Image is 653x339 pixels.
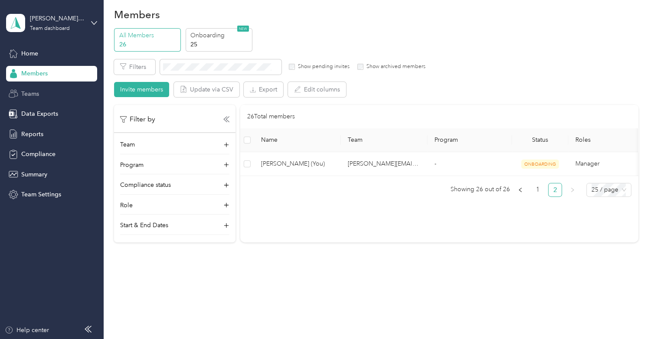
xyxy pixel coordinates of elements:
span: Teams [21,89,39,98]
li: Next Page [565,183,579,197]
th: Program [428,128,512,152]
button: Edit columns [288,82,346,97]
span: 25 / page [591,183,626,196]
span: Members [21,69,48,78]
span: Home [21,49,38,58]
button: Help center [5,326,49,335]
div: Page Size [586,183,631,197]
span: ONBOARDING [521,160,559,169]
div: Team dashboard [30,26,70,31]
h1: Members [114,10,160,19]
p: Compliance status [120,180,171,189]
button: Update via CSV [174,82,239,97]
span: Data Exports [21,109,58,118]
span: left [518,187,523,192]
p: Start & End Dates [120,221,168,230]
p: Program [120,160,144,169]
span: Showing 26 out of 26 [451,183,510,196]
p: Onboarding [190,31,249,40]
button: Export [244,82,283,97]
p: Role [120,201,133,210]
span: Compliance [21,150,56,159]
span: [PERSON_NAME] (You) [261,159,334,169]
span: Name [261,136,334,143]
div: [PERSON_NAME][EMAIL_ADDRESS][PERSON_NAME][DOMAIN_NAME] [30,14,84,23]
label: Show pending invites [295,63,349,71]
td: ONBOARDING [512,152,568,176]
li: 2 [548,183,562,197]
li: 1 [531,183,545,197]
a: 1 [531,183,544,196]
p: 25 [190,40,249,49]
span: Reports [21,130,43,139]
a: 2 [549,183,562,196]
p: Team [120,140,135,149]
li: Previous Page [513,183,527,197]
button: left [513,183,527,197]
th: Status [512,128,568,152]
p: 26 Total members [247,112,295,121]
span: Summary [21,170,47,179]
th: Name [254,128,341,152]
span: right [570,187,575,192]
span: NEW [237,26,249,32]
button: Filters [114,59,155,75]
p: Filter by [120,114,155,125]
td: Lachelle Stewart (You) [254,152,341,176]
td: - [428,152,512,176]
iframe: Everlance-gr Chat Button Frame [604,290,653,339]
p: All Members [119,31,178,40]
label: Show archived members [363,63,425,71]
button: right [565,183,579,197]
p: 26 [119,40,178,49]
td: lachelle.stewart@navenhealth.com [341,152,428,176]
span: Team Settings [21,190,61,199]
button: Invite members [114,82,169,97]
th: Team [341,128,428,152]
